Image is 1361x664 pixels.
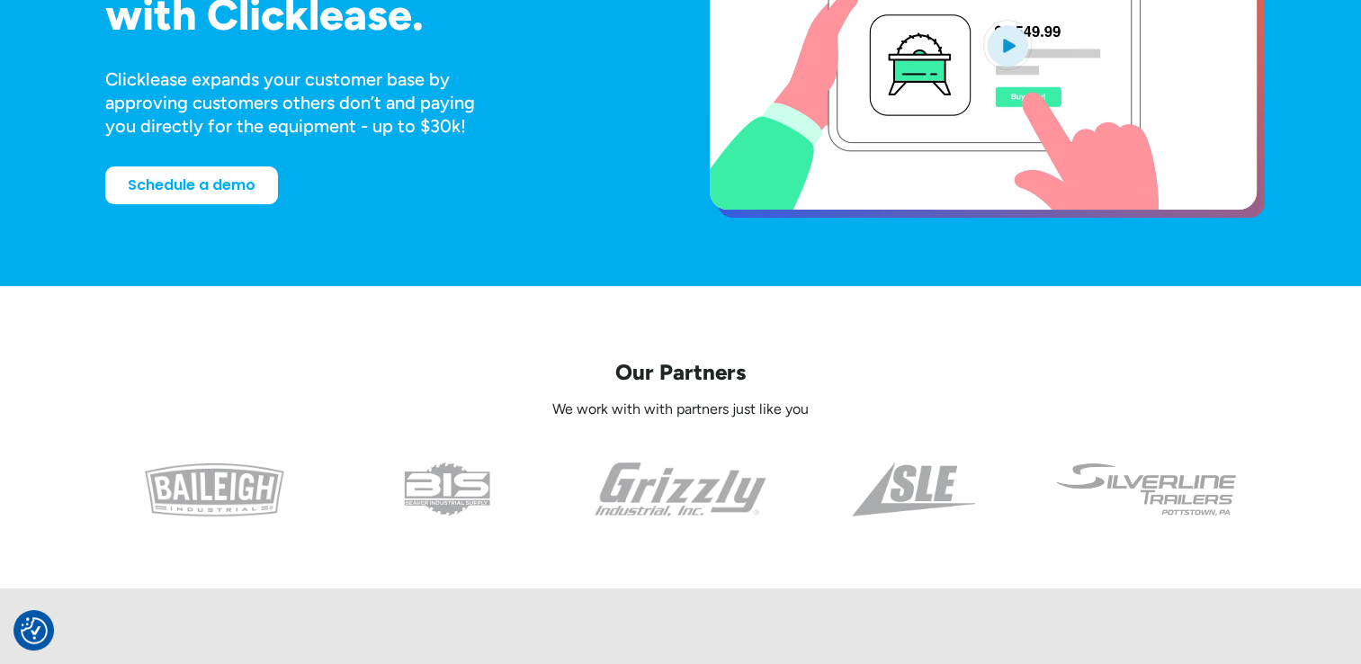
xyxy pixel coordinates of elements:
img: baileigh logo [145,462,284,516]
a: Schedule a demo [105,166,278,204]
img: the grizzly industrial inc logo [595,462,766,516]
p: We work with with partners just like you [105,400,1257,419]
button: Consent Preferences [21,617,48,644]
img: Blue play button logo on a light blue circular background [983,20,1032,70]
img: a black and white photo of the side of a triangle [852,462,975,516]
img: the logo for beaver industrial supply [404,462,490,516]
div: Clicklease expands your customer base by approving customers others don’t and paying you directly... [105,67,508,138]
p: Our Partners [105,358,1257,386]
img: Revisit consent button [21,617,48,644]
img: undefined [1054,462,1239,516]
